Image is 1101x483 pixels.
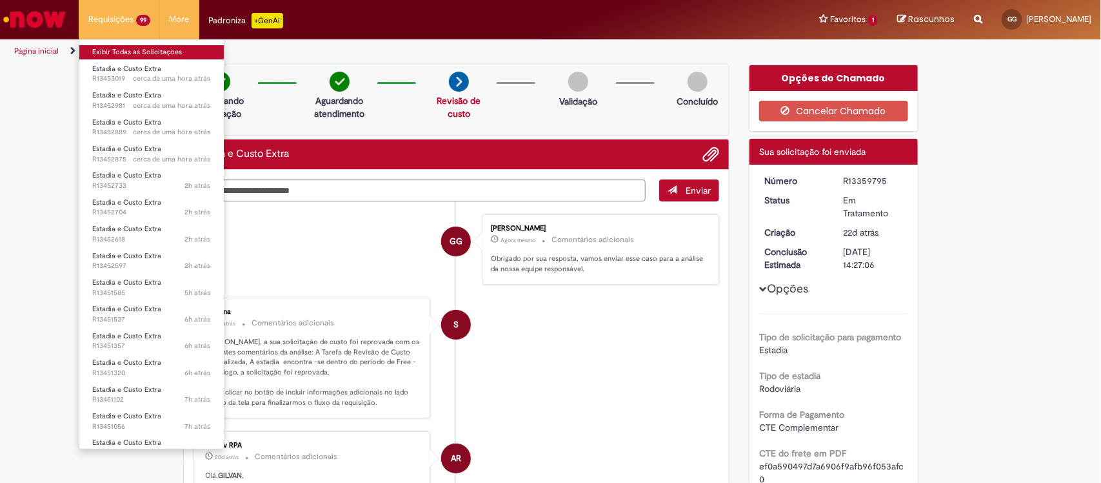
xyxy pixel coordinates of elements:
span: R13451585 [92,288,211,298]
div: Ambev RPA [441,444,471,473]
time: 27/08/2025 16:11:45 [501,236,535,244]
span: 7h atrás [185,422,211,431]
small: Comentários adicionais [551,234,634,245]
div: Padroniza [209,13,283,28]
p: Validação [559,95,597,108]
a: Aberto R13452875 : Estadia e Custo Extra [79,142,224,166]
span: 7h atrás [185,395,211,404]
img: img-circle-grey.png [688,72,708,92]
time: 27/08/2025 13:59:05 [185,261,211,271]
time: 07/08/2025 19:06:35 [215,453,239,461]
b: Tipo de solicitação para pagamento [759,331,901,343]
span: R13452597 [92,261,211,271]
img: arrow-next.png [449,72,469,92]
span: Estadia [759,344,788,356]
span: R13452981 [92,101,211,111]
time: 27/08/2025 09:38:18 [185,395,211,404]
div: 06/08/2025 13:51:30 [844,226,904,239]
img: img-circle-grey.png [568,72,588,92]
a: Aberto R13451537 : Estadia e Custo Extra [79,302,224,326]
dt: Status [755,194,834,207]
span: R13453019 [92,74,211,84]
span: Estadia e Custo Extra [92,170,161,180]
a: Aberto R13451585 : Estadia e Custo Extra [79,276,224,300]
time: 27/08/2025 10:36:09 [215,320,236,327]
span: Estadia e Custo Extra [92,304,161,314]
time: 27/08/2025 15:03:20 [133,101,211,110]
span: R13452889 [92,127,211,138]
div: Em Tratamento [844,194,904,220]
span: 6h atrás [185,368,211,378]
div: [DATE] 14:27:06 [844,245,904,271]
span: Requisições [88,13,134,26]
div: System [441,310,471,340]
p: +GenAi [252,13,283,28]
span: S [453,309,459,340]
a: Rascunhos [897,14,955,26]
span: cerca de uma hora atrás [133,154,211,164]
div: [PERSON_NAME] [491,225,706,232]
span: 6h atrás [215,320,236,327]
a: Aberto R13452733 : Estadia e Custo Extra [79,169,224,192]
b: CTE do frete em PDF [759,447,846,459]
span: Favoritos [830,13,866,26]
span: R13451357 [92,341,211,351]
span: Estadia e Custo Extra [92,198,161,207]
span: Estadia e Custo Extra [92,385,161,395]
span: 5h atrás [185,288,211,298]
span: More [170,13,190,26]
a: Aberto R13452618 : Estadia e Custo Extra [79,222,224,246]
b: Tipo de estadia [759,370,820,382]
span: Estadia e Custo Extra [92,278,161,287]
span: Estadia e Custo Extra [92,90,161,100]
span: 1 [868,15,878,26]
span: 7h atrás [185,448,211,458]
a: Aberto R13451320 : Estadia e Custo Extra [79,356,224,380]
b: GILVAN [219,471,243,480]
p: [PERSON_NAME], a sua solicitação de custo foi reprovada com os seguintes comentários da análise: ... [206,337,421,408]
span: 2h atrás [185,261,211,271]
span: 99 [136,15,150,26]
button: Adicionar anexos [702,146,719,163]
span: Estadia e Custo Extra [92,64,161,74]
span: R13452618 [92,234,211,245]
div: GILVAN MUNIZ GONCALVES [441,227,471,256]
span: 6h atrás [185,341,211,351]
p: Concluído [677,95,718,108]
time: 27/08/2025 14:15:28 [185,207,211,217]
a: Exibir Todas as Solicitações [79,45,224,59]
span: 2h atrás [185,234,211,244]
time: 27/08/2025 08:57:24 [185,448,211,458]
span: GG [1007,15,1017,23]
span: Estadia e Custo Extra [92,438,161,447]
span: R13452733 [92,181,211,191]
span: Estadia e Custo Extra [92,224,161,234]
span: cerca de uma hora atrás [133,101,211,110]
span: Estadia e Custo Extra [92,331,161,341]
dt: Número [755,174,834,187]
div: Sistema [206,308,421,316]
h2: Estadia e Custo Extra Histórico de tíquete [193,149,290,160]
span: Sua solicitação foi enviada [759,146,866,158]
span: R13452875 [92,154,211,165]
time: 27/08/2025 15:08:11 [133,74,211,83]
a: Aberto R13451102 : Estadia e Custo Extra [79,383,224,407]
p: Aguardando atendimento [308,94,371,120]
ul: Requisições [79,39,224,449]
span: Enviar [686,185,711,196]
small: Comentários adicionais [252,318,335,329]
a: Aberto R13451056 : Estadia e Custo Extra [79,409,224,433]
time: 27/08/2025 10:42:40 [185,288,211,298]
button: Cancelar Chamado [759,101,908,121]
span: R13451102 [92,395,211,405]
time: 27/08/2025 09:31:58 [185,422,211,431]
time: 27/08/2025 10:13:21 [185,341,211,351]
span: Estadia e Custo Extra [92,251,161,261]
span: R13452704 [92,207,211,218]
time: 27/08/2025 14:42:47 [133,154,211,164]
span: 6h atrás [185,314,211,324]
time: 27/08/2025 14:20:57 [185,181,211,190]
div: Opções do Chamado [749,65,918,91]
a: Aberto R13453019 : Estadia e Custo Extra [79,62,224,86]
textarea: Digite sua mensagem aqui... [193,180,646,202]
